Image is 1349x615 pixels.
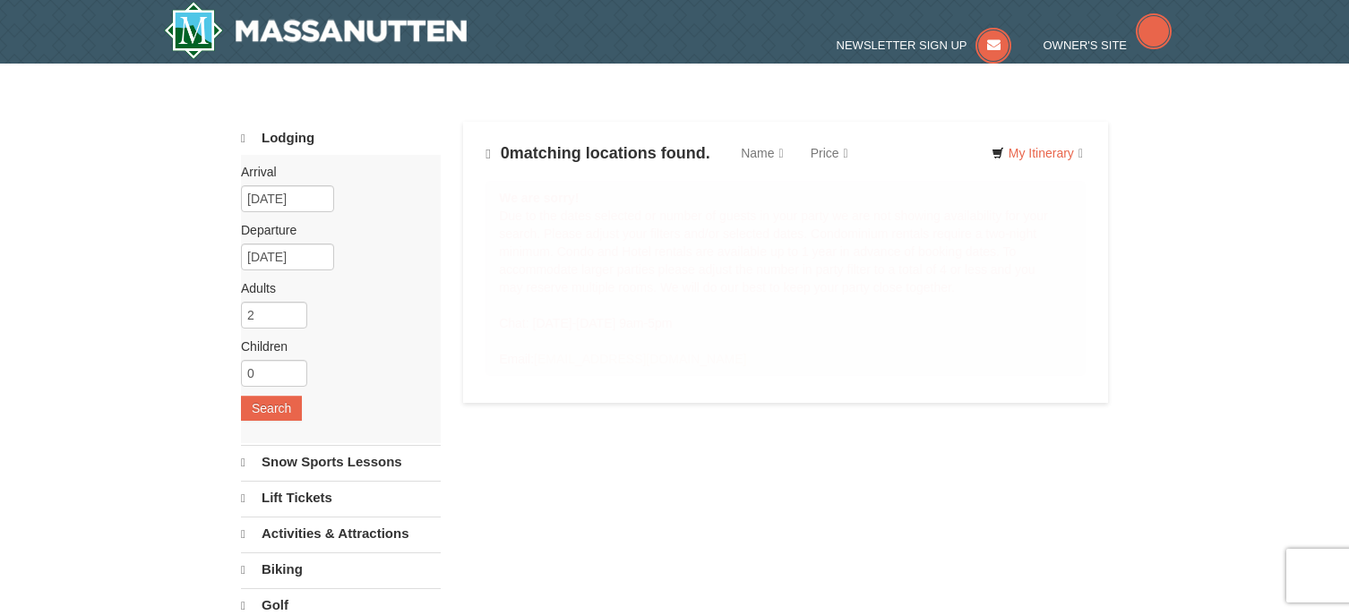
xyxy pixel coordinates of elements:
a: Lodging [241,122,441,155]
a: Biking [241,552,441,586]
span: Owner's Site [1044,38,1128,52]
a: Name [727,135,796,171]
a: Activities & Attractions [241,517,441,551]
strong: We are sorry! [499,191,579,205]
div: Due to the dates selected or number of guests in your party we are not showing availability for y... [485,181,1086,376]
a: Lift Tickets [241,481,441,515]
img: Massanutten Resort Logo [164,2,467,59]
a: Newsletter Sign Up [837,38,1012,52]
a: Snow Sports Lessons [241,445,441,479]
label: Adults [241,279,427,297]
label: Arrival [241,163,427,181]
span: Newsletter Sign Up [837,38,967,52]
a: Price [797,135,862,171]
a: Massanutten Resort [164,2,467,59]
button: Search [241,396,302,421]
label: Departure [241,221,427,239]
a: My Itinerary [980,140,1095,167]
a: [EMAIL_ADDRESS][DOMAIN_NAME] [534,352,746,366]
a: Owner's Site [1044,38,1173,52]
label: Children [241,337,427,355]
